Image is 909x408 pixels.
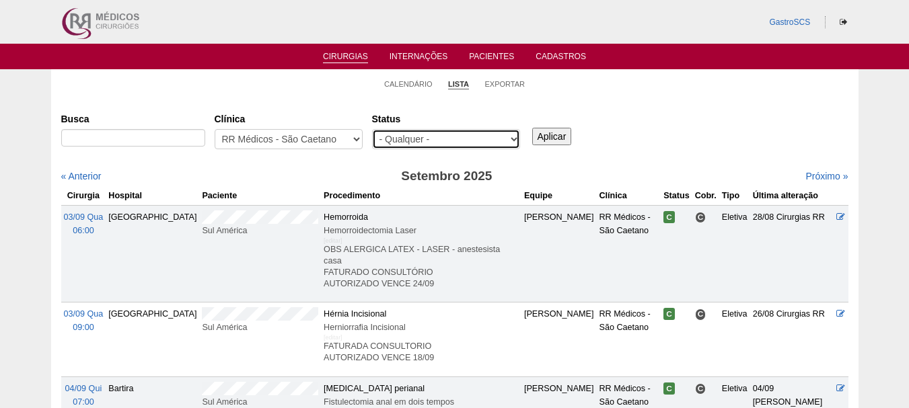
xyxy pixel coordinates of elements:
div: [editar] [324,331,342,344]
a: Calendário [384,79,433,89]
span: Consultório [695,309,706,320]
th: Procedimento [321,186,521,206]
a: Cirurgias [323,52,368,63]
th: Equipe [521,186,597,206]
span: Confirmada [663,382,675,395]
p: OBS ALERGICA LATEX - LASER - anestesista casa FATURADO CONSULTÓRIO AUTORIZADO VENCE 24/09 [324,244,519,290]
a: Cadastros [536,52,586,65]
a: 03/09 Qua 06:00 [64,212,104,235]
div: Herniorrafia Incisional [324,321,519,334]
span: Confirmada [663,211,675,223]
div: Hemorroidectomia Laser [324,224,519,237]
div: [editar] [324,234,342,247]
td: 26/08 Cirurgias RR [750,302,834,376]
a: Internações [390,52,448,65]
label: Busca [61,112,205,126]
span: Confirmada [663,308,675,320]
div: Sul América [202,321,318,334]
th: Cirurgia [61,186,106,206]
p: FATURADA CONSULTORIO AUTORIZADO VENCE 18/09 [324,341,519,364]
span: 09:00 [73,323,94,332]
i: Sair [840,18,847,26]
th: Tipo [719,186,750,206]
input: Aplicar [532,128,572,145]
span: Consultório [695,212,706,223]
a: Editar [836,384,845,393]
th: Hospital [106,186,199,206]
td: RR Médicos - São Caetano [597,302,661,376]
td: RR Médicos - São Caetano [597,205,661,302]
td: Eletiva [719,302,750,376]
td: Hemorroida [321,205,521,302]
td: [GEOGRAPHIC_DATA] [106,302,199,376]
span: Consultório [695,383,706,395]
a: Exportar [484,79,525,89]
a: Editar [836,212,845,222]
td: [PERSON_NAME] [521,205,597,302]
span: 07:00 [73,397,94,407]
span: 06:00 [73,226,94,235]
input: Digite os termos que você deseja procurar. [61,129,205,147]
th: Status [661,186,692,206]
td: Hérnia Incisional [321,302,521,376]
label: Clínica [215,112,363,126]
div: Sul América [202,224,318,237]
th: Última alteração [750,186,834,206]
td: 28/08 Cirurgias RR [750,205,834,302]
th: Clínica [597,186,661,206]
td: [GEOGRAPHIC_DATA] [106,205,199,302]
a: Pacientes [469,52,514,65]
label: Status [372,112,520,126]
a: Editar [836,309,845,319]
span: 04/09 Qui [65,384,102,393]
a: GastroSCS [769,17,810,27]
th: Paciente [199,186,321,206]
th: Cobr. [692,186,719,206]
a: 03/09 Qua 09:00 [64,309,104,332]
h3: Setembro 2025 [250,167,643,186]
a: 04/09 Qui 07:00 [65,384,102,407]
td: [PERSON_NAME] [521,302,597,376]
a: « Anterior [61,171,102,181]
a: Próximo » [805,171,848,181]
a: Lista [448,79,469,89]
span: 03/09 Qua [64,309,104,319]
span: 03/09 Qua [64,212,104,222]
td: Eletiva [719,205,750,302]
